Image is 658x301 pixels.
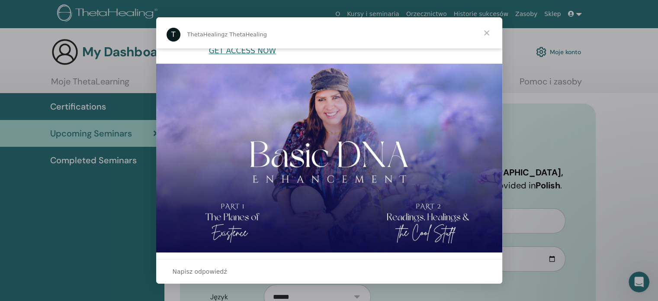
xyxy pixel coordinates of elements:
[187,31,225,38] span: ThetaHealing
[225,31,267,38] span: z ThetaHealing
[167,28,180,42] div: Profile image for ThetaHealing
[209,46,276,55] a: GET ACCESS NOW
[156,259,502,284] div: Otwórz rozmowę i odpowiedz
[471,17,502,49] span: Zamknij
[173,266,227,277] span: Napisz odpowiedź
